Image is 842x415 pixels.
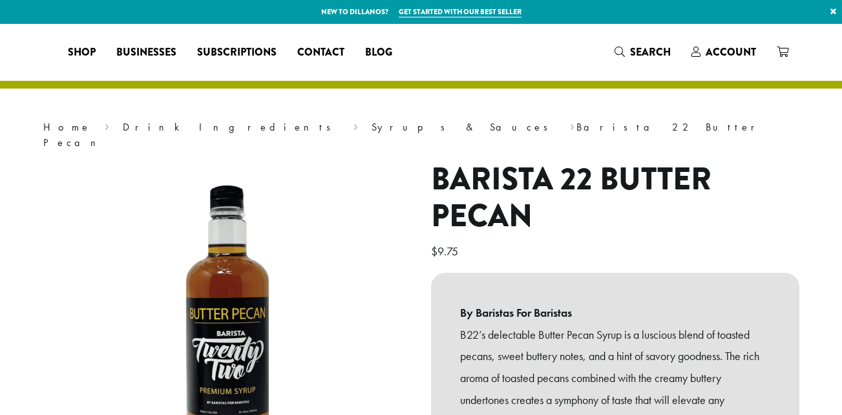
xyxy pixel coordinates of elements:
a: Drink Ingredients [123,120,339,134]
nav: Breadcrumb [43,120,799,151]
bdi: 9.75 [431,244,461,259]
a: Search [604,41,681,63]
span: $ [431,244,437,259]
span: › [570,115,574,135]
a: Shop [58,42,106,63]
a: Home [43,120,91,134]
a: Get started with our best seller [399,6,521,17]
span: Contact [297,45,344,61]
span: Blog [365,45,392,61]
span: › [105,115,109,135]
a: Syrups & Sauces [372,120,556,134]
span: Businesses [116,45,176,61]
span: Search [630,45,671,59]
span: Subscriptions [197,45,277,61]
span: Account [706,45,756,59]
h1: Barista 22 Butter Pecan [431,161,799,235]
span: Shop [68,45,96,61]
b: By Baristas For Baristas [460,302,770,324]
span: › [353,115,358,135]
